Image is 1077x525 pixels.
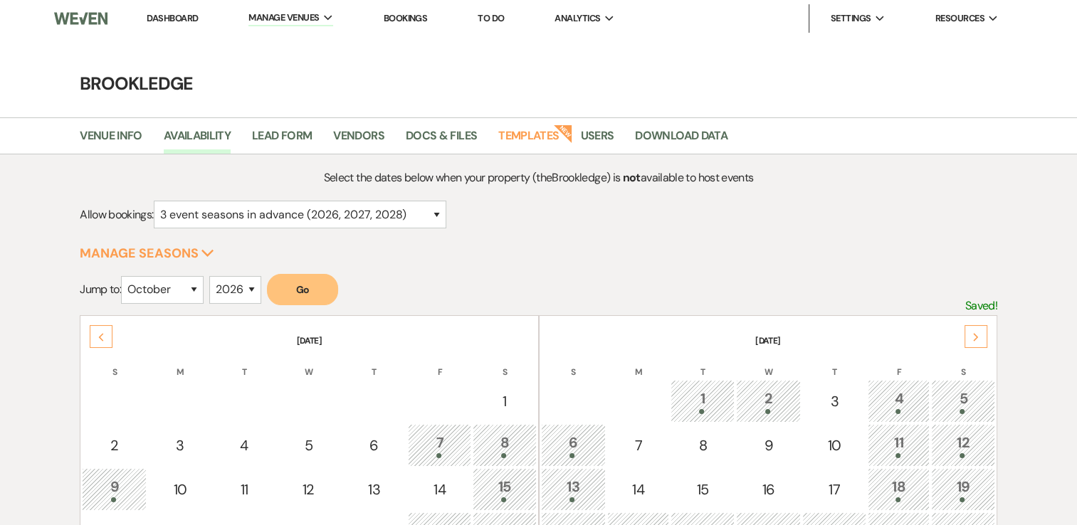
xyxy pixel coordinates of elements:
[80,282,121,297] span: Jump to:
[416,479,463,500] div: 14
[607,349,670,378] th: M
[678,435,726,456] div: 8
[480,391,528,412] div: 1
[580,127,614,154] a: Users
[965,297,997,315] p: Saved!
[80,207,153,222] span: Allow bookings:
[744,388,793,414] div: 2
[164,127,231,154] a: Availability
[82,349,147,378] th: S
[831,11,871,26] span: Settings
[931,349,995,378] th: S
[194,169,883,187] p: Select the dates below when your property (the Brookledge ) is available to host events
[416,432,463,458] div: 7
[350,479,399,500] div: 13
[406,127,477,154] a: Docs & Files
[156,479,204,500] div: 10
[156,435,204,456] div: 3
[80,127,142,154] a: Venue Info
[549,432,598,458] div: 6
[678,388,726,414] div: 1
[744,479,793,500] div: 16
[473,349,536,378] th: S
[623,170,641,185] strong: not
[876,388,923,414] div: 4
[635,127,727,154] a: Download Data
[90,476,139,502] div: 9
[277,349,340,378] th: W
[148,349,211,378] th: M
[876,476,923,502] div: 18
[802,349,866,378] th: T
[736,349,801,378] th: W
[342,349,406,378] th: T
[80,247,214,260] button: Manage Seasons
[82,317,536,347] th: [DATE]
[744,435,793,456] div: 9
[810,479,858,500] div: 17
[678,479,726,500] div: 15
[285,479,332,500] div: 12
[876,432,923,458] div: 11
[147,12,198,24] a: Dashboard
[868,349,930,378] th: F
[478,12,504,24] a: To Do
[333,127,384,154] a: Vendors
[267,274,338,305] button: Go
[615,435,662,456] div: 7
[248,11,319,25] span: Manage Venues
[939,432,987,458] div: 12
[54,4,107,33] img: Weven Logo
[26,71,1051,96] h4: Brookledge
[615,479,662,500] div: 14
[350,435,399,456] div: 6
[541,349,606,378] th: S
[90,435,139,456] div: 2
[935,11,984,26] span: Resources
[252,127,312,154] a: Lead Form
[671,349,734,378] th: T
[810,391,858,412] div: 3
[498,127,559,154] a: Templates
[408,349,471,378] th: F
[810,435,858,456] div: 10
[383,12,427,24] a: Bookings
[555,11,600,26] span: Analytics
[480,432,528,458] div: 8
[939,476,987,502] div: 19
[480,476,528,502] div: 15
[549,476,598,502] div: 13
[939,388,987,414] div: 5
[554,123,574,143] strong: New
[541,317,995,347] th: [DATE]
[221,435,267,456] div: 4
[213,349,275,378] th: T
[221,479,267,500] div: 11
[285,435,332,456] div: 5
